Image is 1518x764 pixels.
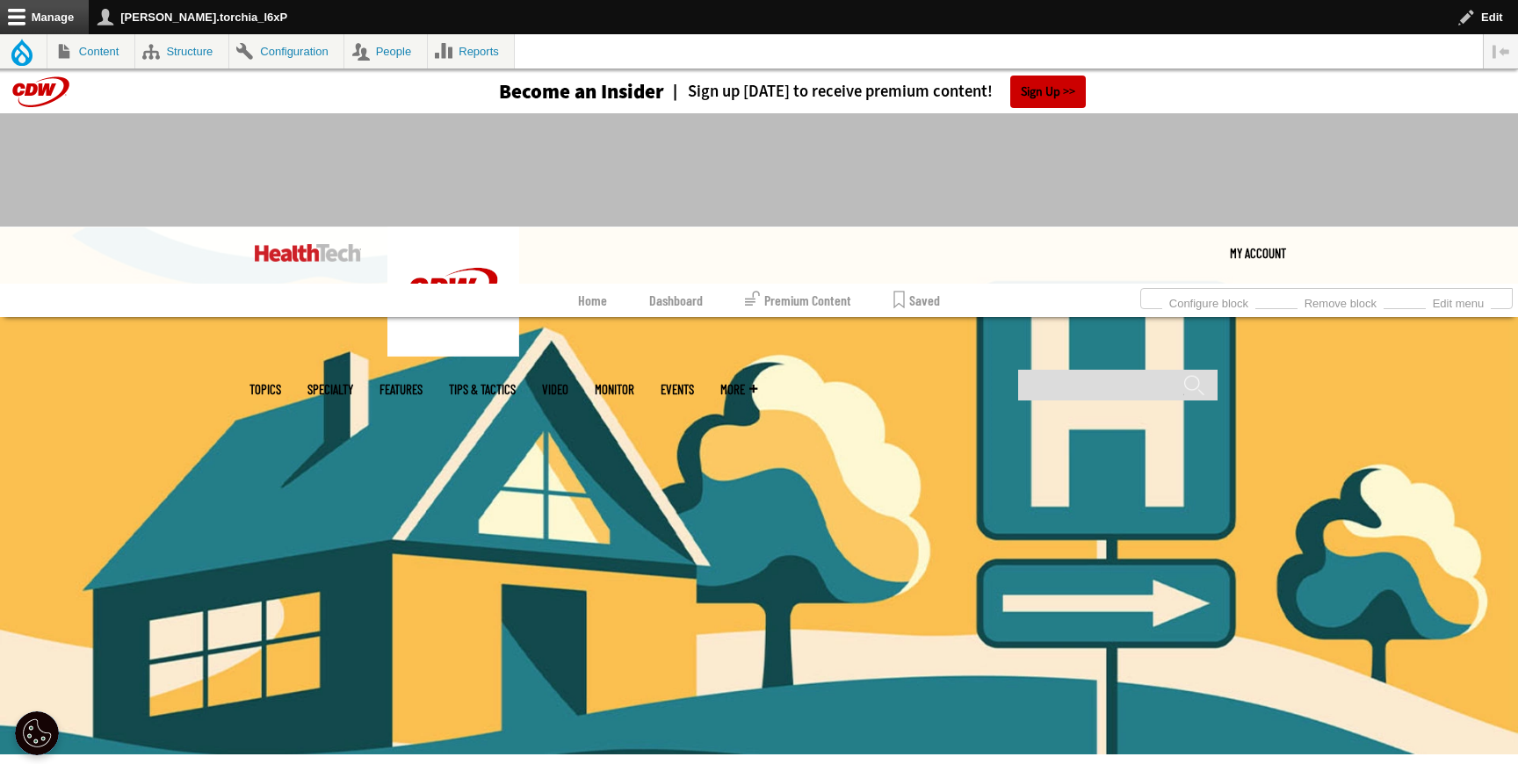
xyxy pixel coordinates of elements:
span: Topics [249,383,281,396]
a: Sign Up [1010,76,1086,108]
a: MonITor [595,383,634,396]
div: User menu [1230,227,1286,279]
button: Vertical orientation [1484,34,1518,68]
a: Remove block [1298,292,1384,311]
img: Home [387,227,519,357]
div: Cookie Settings [15,711,59,755]
a: Premium Content [745,284,851,317]
a: Structure [135,34,228,68]
a: Edit menu [1426,292,1491,311]
a: Reports [428,34,515,68]
a: People [344,34,427,68]
span: More [720,383,757,396]
a: Become an Insider [433,82,664,102]
h3: Become an Insider [499,82,664,102]
a: Home [578,284,607,317]
iframe: advertisement [439,131,1079,210]
a: CDW [387,342,519,361]
a: Tips & Tactics [449,383,516,396]
a: Video [542,383,568,396]
img: Home [255,244,361,262]
span: Specialty [307,383,353,396]
button: Open Preferences [15,711,59,755]
a: My Account [1230,227,1286,279]
a: Dashboard [649,284,703,317]
a: Features [379,383,423,396]
a: Configure block [1162,292,1255,311]
a: Saved [893,284,940,317]
a: Sign up [DATE] to receive premium content! [664,83,993,100]
a: Events [661,383,694,396]
a: Configuration [229,34,343,68]
a: Content [47,34,134,68]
